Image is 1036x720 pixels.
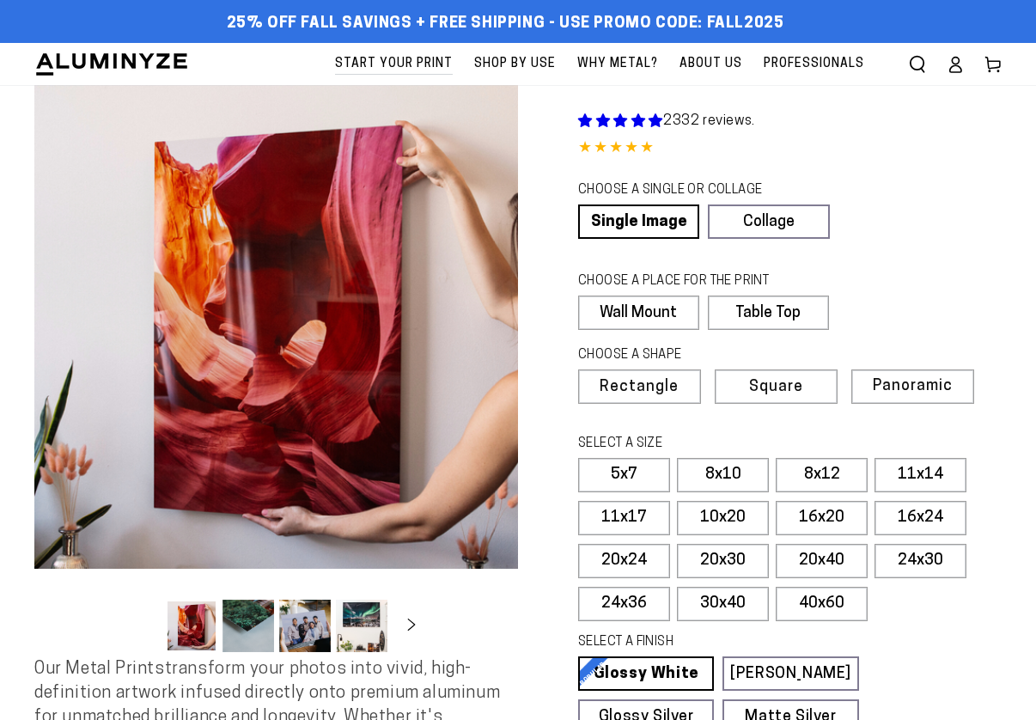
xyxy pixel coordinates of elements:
[764,53,864,75] span: Professionals
[578,458,670,492] label: 5x7
[875,544,966,578] label: 24x30
[899,46,936,83] summary: Search our site
[600,380,679,395] span: Rectangle
[708,204,829,239] a: Collage
[569,43,667,85] a: Why Metal?
[578,296,699,330] label: Wall Mount
[677,501,769,535] label: 10x20
[578,656,714,691] a: Glossy White
[578,501,670,535] label: 11x17
[123,607,161,645] button: Slide left
[34,52,189,77] img: Aluminyze
[578,272,813,291] legend: CHOOSE A PLACE FOR THE PRINT
[336,600,387,652] button: Load image 4 in gallery view
[776,458,868,492] label: 8x12
[722,656,858,691] a: [PERSON_NAME]
[578,204,699,239] a: Single Image
[776,501,868,535] label: 16x20
[222,600,274,652] button: Load image 2 in gallery view
[875,458,966,492] label: 11x14
[578,544,670,578] label: 20x24
[679,53,742,75] span: About Us
[279,600,331,652] button: Load image 3 in gallery view
[578,587,670,621] label: 24x36
[34,85,518,657] media-gallery: Gallery Viewer
[166,600,217,652] button: Load image 1 in gallery view
[578,346,815,365] legend: CHOOSE A SHAPE
[227,15,784,34] span: 25% off FALL Savings + Free Shipping - Use Promo Code: FALL2025
[875,501,966,535] label: 16x24
[677,544,769,578] label: 20x30
[466,43,564,85] a: Shop By Use
[578,181,814,200] legend: CHOOSE A SINGLE OR COLLAGE
[708,296,829,330] label: Table Top
[326,43,461,85] a: Start Your Print
[677,458,769,492] label: 8x10
[393,607,430,645] button: Slide right
[578,435,826,454] legend: SELECT A SIZE
[755,43,873,85] a: Professionals
[335,53,453,75] span: Start Your Print
[578,633,826,652] legend: SELECT A FINISH
[749,380,803,395] span: Square
[671,43,751,85] a: About Us
[776,544,868,578] label: 20x40
[873,378,953,394] span: Panoramic
[776,587,868,621] label: 40x60
[474,53,556,75] span: Shop By Use
[578,137,1002,162] div: 4.85 out of 5.0 stars
[677,587,769,621] label: 30x40
[577,53,658,75] span: Why Metal?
